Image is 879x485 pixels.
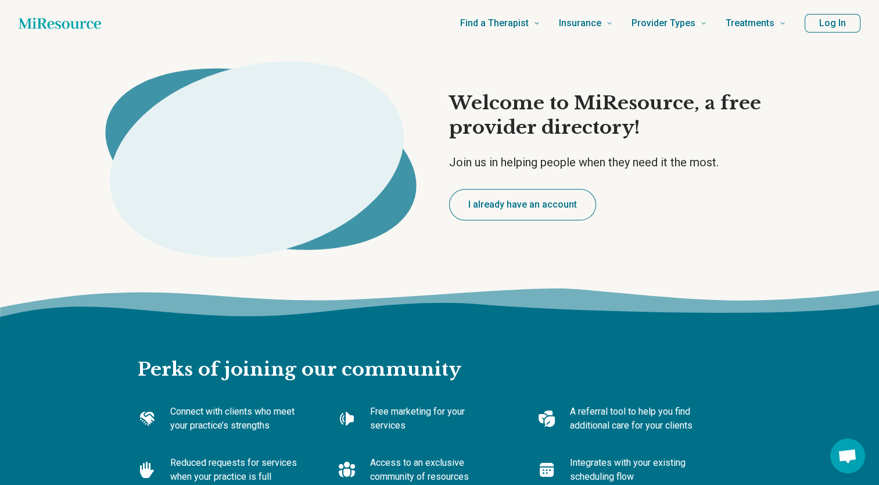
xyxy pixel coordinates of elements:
[805,14,860,33] button: Log In
[449,154,793,170] p: Join us in helping people when they need it the most.
[449,91,793,140] h1: Welcome to MiResource, a free provider directory!
[19,12,101,35] a: Home page
[726,15,774,31] span: Treatments
[570,456,700,484] p: Integrates with your existing scheduling flow
[460,15,529,31] span: Find a Therapist
[138,320,742,382] h2: Perks of joining our community
[170,405,300,433] p: Connect with clients who meet your practice’s strengths
[370,456,500,484] p: Access to an exclusive community of resources
[170,456,300,484] p: Reduced requests for services when your practice is full
[830,438,865,473] a: Open chat
[370,405,500,433] p: Free marketing for your services
[449,189,596,220] button: I already have an account
[632,15,695,31] span: Provider Types
[570,405,700,433] p: A referral tool to help you find additional care for your clients
[559,15,601,31] span: Insurance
